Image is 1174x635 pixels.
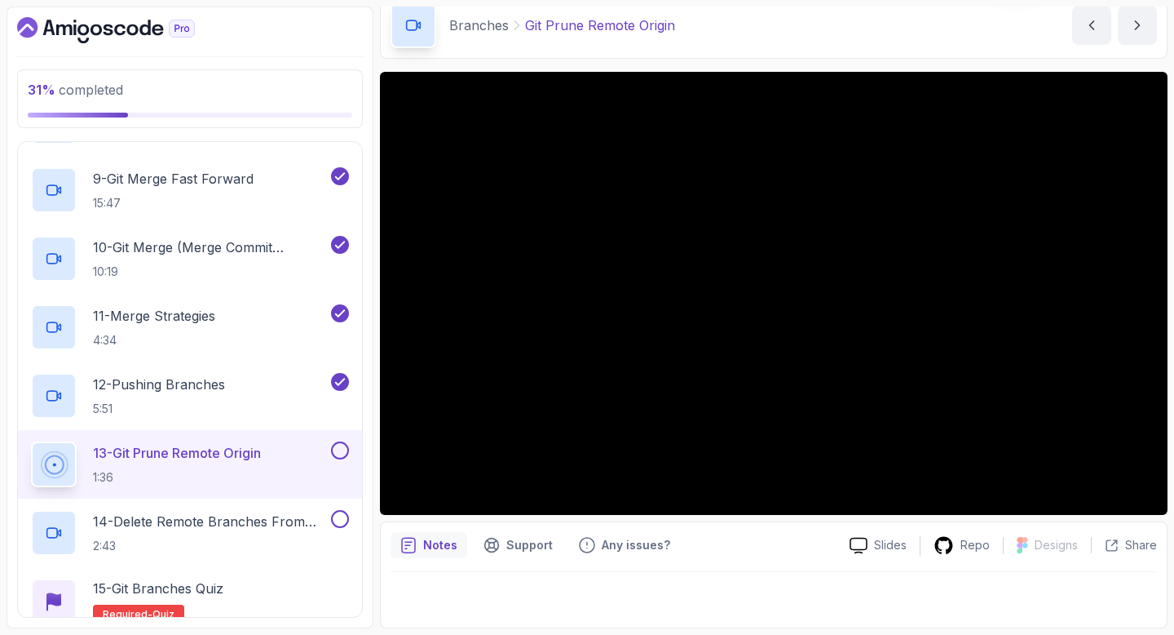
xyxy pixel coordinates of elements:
p: 15:47 [93,195,254,211]
p: 11 - Merge Strategies [93,306,215,326]
a: Slides [836,537,920,554]
span: quiz [152,608,174,621]
p: Share [1125,537,1157,553]
p: 2:43 [93,538,328,554]
iframe: 13 - git prune remote origin [380,72,1167,515]
p: 13 - Git Prune Remote Origin [93,443,261,463]
span: Required- [103,608,152,621]
span: completed [28,82,123,98]
p: Notes [423,537,457,553]
p: 10 - Git Merge (Merge Commit Example) [93,238,328,257]
p: Any issues? [602,537,670,553]
p: Git Prune Remote Origin [525,16,675,35]
button: 13-Git Prune Remote Origin1:36 [31,442,349,487]
button: 15-Git Branches QuizRequired-quiz [31,579,349,624]
p: 15 - Git Branches Quiz [93,579,223,598]
button: 12-Pushing Branches5:51 [31,373,349,419]
button: Feedback button [569,532,680,558]
button: 14-Delete Remote Branches From Terminal2:43 [31,510,349,556]
p: 4:34 [93,332,215,349]
button: 9-Git Merge Fast Forward15:47 [31,167,349,213]
p: Support [506,537,553,553]
button: previous content [1072,6,1111,45]
button: Share [1091,537,1157,553]
span: 31 % [28,82,55,98]
p: 14 - Delete Remote Branches From Terminal [93,512,328,531]
button: 11-Merge Strategies4:34 [31,304,349,350]
p: 10:19 [93,264,328,280]
p: Slides [874,537,907,553]
p: 5:51 [93,401,225,417]
p: 9 - Git Merge Fast Forward [93,169,254,189]
a: Dashboard [17,17,232,43]
p: 1:36 [93,469,261,486]
p: Designs [1035,537,1078,553]
button: 10-Git Merge (Merge Commit Example)10:19 [31,236,349,282]
button: notes button [391,532,467,558]
button: next content [1118,6,1157,45]
p: Branches [449,16,509,35]
p: 12 - Pushing Branches [93,375,225,394]
a: Repo [920,535,1003,556]
p: Repo [960,537,990,553]
button: Support button [474,532,563,558]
